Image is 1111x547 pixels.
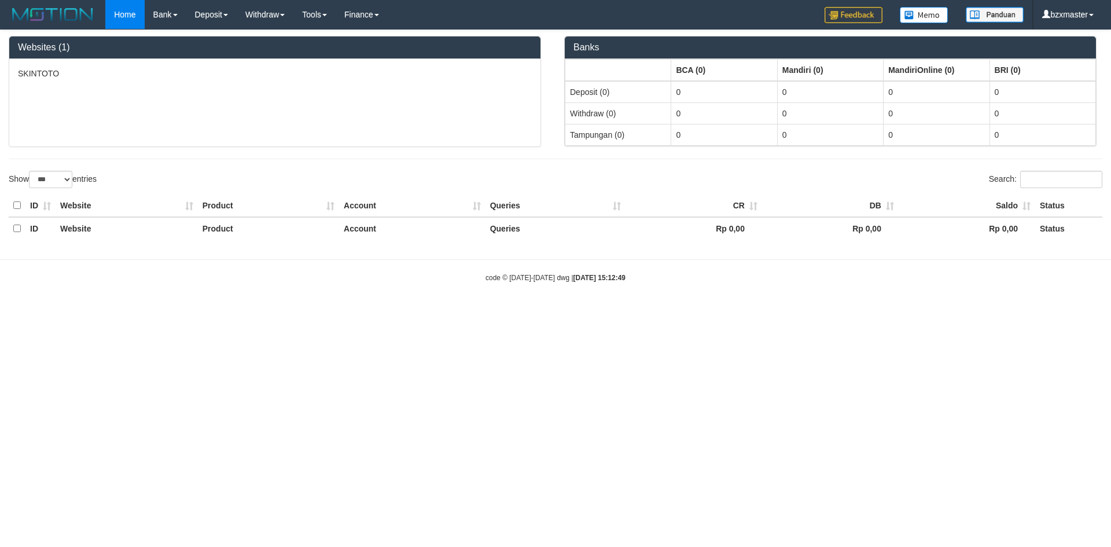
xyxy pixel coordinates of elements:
p: SKINTOTO [18,68,532,79]
select: Showentries [29,171,72,188]
th: Account [339,194,485,217]
label: Search: [989,171,1102,188]
strong: [DATE] 15:12:49 [573,274,626,282]
img: Button%20Memo.svg [900,7,948,23]
td: 0 [884,102,989,124]
th: Rp 0,00 [899,217,1035,240]
h3: Websites (1) [18,42,532,53]
th: ID [25,194,56,217]
th: ID [25,217,56,240]
td: 0 [671,124,777,145]
td: 0 [777,124,883,145]
th: Status [1035,194,1102,217]
th: Account [339,217,485,240]
th: Product [198,217,339,240]
th: Group: activate to sort column ascending [777,59,883,81]
th: Group: activate to sort column ascending [565,59,671,81]
td: 0 [671,102,777,124]
th: Website [56,194,198,217]
th: Queries [485,194,626,217]
th: Queries [485,217,626,240]
td: Tampungan (0) [565,124,671,145]
td: 0 [884,124,989,145]
h3: Banks [573,42,1087,53]
td: 0 [989,81,1095,103]
th: Website [56,217,198,240]
img: panduan.png [966,7,1024,23]
th: Rp 0,00 [626,217,762,240]
td: 0 [884,81,989,103]
th: Status [1035,217,1102,240]
th: Group: activate to sort column ascending [884,59,989,81]
td: Withdraw (0) [565,102,671,124]
td: 0 [671,81,777,103]
th: Saldo [899,194,1035,217]
td: 0 [989,124,1095,145]
th: DB [762,194,899,217]
img: Feedback.jpg [825,7,882,23]
td: 0 [777,81,883,103]
td: 0 [777,102,883,124]
small: code © [DATE]-[DATE] dwg | [485,274,626,282]
th: Product [198,194,339,217]
td: 0 [989,102,1095,124]
input: Search: [1020,171,1102,188]
td: Deposit (0) [565,81,671,103]
th: CR [626,194,762,217]
th: Group: activate to sort column ascending [989,59,1095,81]
th: Group: activate to sort column ascending [671,59,777,81]
img: MOTION_logo.png [9,6,97,23]
th: Rp 0,00 [762,217,899,240]
label: Show entries [9,171,97,188]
